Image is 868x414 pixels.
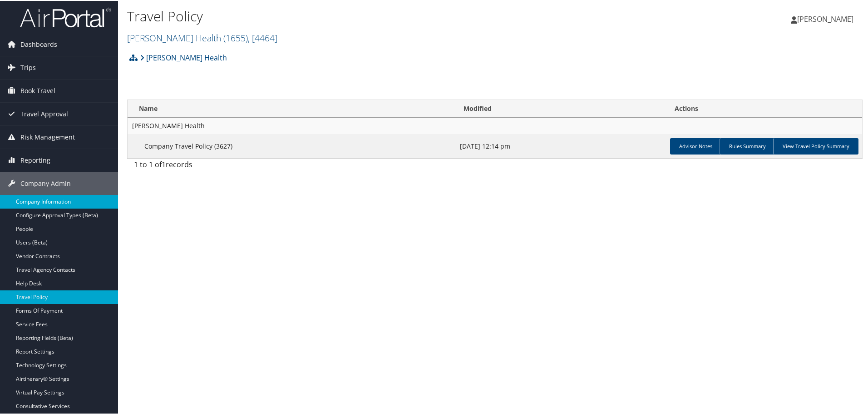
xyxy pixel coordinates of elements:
[455,133,666,158] td: [DATE] 12:14 pm
[128,117,862,133] td: [PERSON_NAME] Health
[248,31,277,43] span: , [ 4464 ]
[720,137,775,154] a: Rules Summary
[455,99,666,117] th: Modified: activate to sort column ascending
[128,99,455,117] th: Name: activate to sort column ascending
[20,32,57,55] span: Dashboards
[666,99,862,117] th: Actions
[20,55,36,78] span: Trips
[791,5,863,32] a: [PERSON_NAME]
[797,13,853,23] span: [PERSON_NAME]
[773,137,858,154] a: View Travel Policy Summary
[134,158,304,174] div: 1 to 1 of records
[20,79,55,101] span: Book Travel
[162,159,166,169] span: 1
[127,6,617,25] h1: Travel Policy
[20,171,71,194] span: Company Admin
[20,6,111,27] img: airportal-logo.png
[20,102,68,125] span: Travel Approval
[127,31,277,43] a: [PERSON_NAME] Health
[20,125,75,148] span: Risk Management
[670,137,721,154] a: Advisor Notes
[128,133,455,158] td: Company Travel Policy (3627)
[20,148,50,171] span: Reporting
[223,31,248,43] span: ( 1655 )
[140,48,227,66] a: [PERSON_NAME] Health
